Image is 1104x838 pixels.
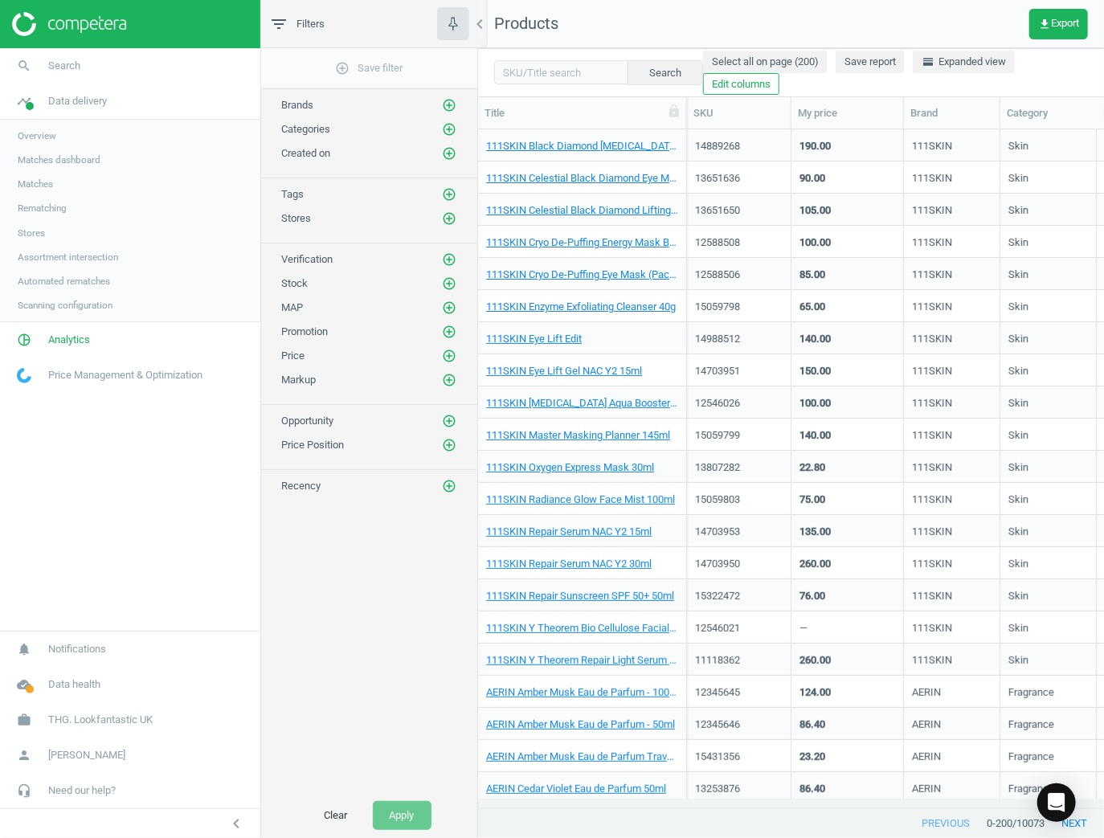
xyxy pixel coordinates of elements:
[441,413,457,429] button: add_circle_outline
[486,396,678,411] a: 111SKIN [MEDICAL_DATA] Aqua Booster 20ml
[486,621,678,636] a: 111SKIN Y Theorem Bio Cellulose Facial Mask Box
[281,480,321,492] span: Recency
[441,145,457,161] button: add_circle_outline
[1008,525,1028,545] div: Skin
[336,61,403,76] span: Save filter
[470,14,489,34] i: chevron_left
[799,525,831,539] div: 135.00
[48,713,153,727] span: THG. Lookfantastic UK
[912,621,952,641] div: 111SKIN
[442,122,456,137] i: add_circle_outline
[18,299,112,312] span: Scanning configuration
[695,525,783,539] div: 14703953
[1012,816,1045,831] span: / 10073
[799,493,825,507] div: 75.00
[1008,653,1028,673] div: Skin
[442,98,456,112] i: add_circle_outline
[441,211,457,227] button: add_circle_outline
[48,642,106,656] span: Notifications
[486,493,675,507] a: 111SKIN Radiance Glow Face Mist 100ml
[1008,300,1028,320] div: Skin
[1008,203,1028,223] div: Skin
[442,300,456,315] i: add_circle_outline
[9,775,39,806] i: headset_mic
[441,437,457,453] button: add_circle_outline
[441,372,457,388] button: add_circle_outline
[712,55,819,69] span: Select all on page (200)
[486,782,666,796] a: AERIN Cedar Violet Eau de Parfum 50ml
[987,816,1012,831] span: 0 - 200
[442,414,456,428] i: add_circle_outline
[18,275,110,288] span: Automated rematches
[486,717,675,732] a: AERIN Amber Musk Eau de Parfum - 50ml
[442,211,456,226] i: add_circle_outline
[799,364,831,378] div: 150.00
[799,300,825,314] div: 65.00
[1007,106,1090,121] div: Category
[486,139,678,153] a: 111SKIN Black Diamond [MEDICAL_DATA] Oil 30ml
[693,106,784,121] div: SKU
[799,653,831,668] div: 260.00
[912,396,952,416] div: 111SKIN
[695,557,783,571] div: 14703950
[442,187,456,202] i: add_circle_outline
[695,750,783,764] div: 15431356
[695,782,783,796] div: 13253876
[494,60,628,84] input: SKU/Title search
[308,801,365,830] button: Clear
[9,86,39,117] i: timeline
[1008,235,1028,255] div: Skin
[281,374,316,386] span: Markup
[695,621,783,636] div: 12546021
[441,324,457,340] button: add_circle_outline
[1008,171,1028,191] div: Skin
[486,203,678,218] a: 111SKIN Celestial Black Diamond Lifting and Firming Treatment Mask Box 155 ml
[1008,685,1054,705] div: Fragrance
[442,252,456,267] i: add_circle_outline
[281,147,330,159] span: Created on
[18,202,67,215] span: Rematching
[486,589,674,603] a: 111SKIN Repair Sunscreen SPF 50+ 50ml
[486,525,652,539] a: 111SKIN Repair Serum NAC Y2 15ml
[486,300,676,314] a: 111SKIN Enzyme Exfoliating Cleanser 40g
[281,415,333,427] span: Opportunity
[799,428,831,443] div: 140.00
[1008,460,1028,480] div: Skin
[281,253,333,265] span: Verification
[281,188,304,200] span: Tags
[912,300,952,320] div: 111SKIN
[9,325,39,355] i: pie_chart_outlined
[1037,783,1076,822] div: Open Intercom Messenger
[9,51,39,81] i: search
[478,129,1104,799] div: grid
[912,235,952,255] div: 111SKIN
[1008,621,1028,641] div: Skin
[1038,18,1051,31] i: get_app
[695,396,783,411] div: 12546026
[905,809,987,838] button: previous
[441,348,457,364] button: add_circle_outline
[695,493,783,507] div: 15059803
[695,203,783,218] div: 13651650
[281,99,313,111] span: Brands
[281,350,305,362] span: Price
[695,171,783,186] div: 13651636
[1038,18,1079,31] span: Export
[494,14,558,33] span: Products
[441,478,457,494] button: add_circle_outline
[912,428,952,448] div: 111SKIN
[695,717,783,732] div: 12345646
[695,300,783,314] div: 15059798
[799,685,831,700] div: 124.00
[912,364,952,384] div: 111SKIN
[799,557,831,571] div: 260.00
[442,438,456,452] i: add_circle_outline
[695,268,783,282] div: 12588506
[695,428,783,443] div: 15059799
[18,129,56,142] span: Overview
[486,653,678,668] a: 111SKIN Y Theorem Repair Light Serum NAC Y2 30ml
[296,17,325,31] span: Filters
[703,73,779,96] button: Edit columns
[1045,809,1104,838] button: next
[912,139,952,159] div: 111SKIN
